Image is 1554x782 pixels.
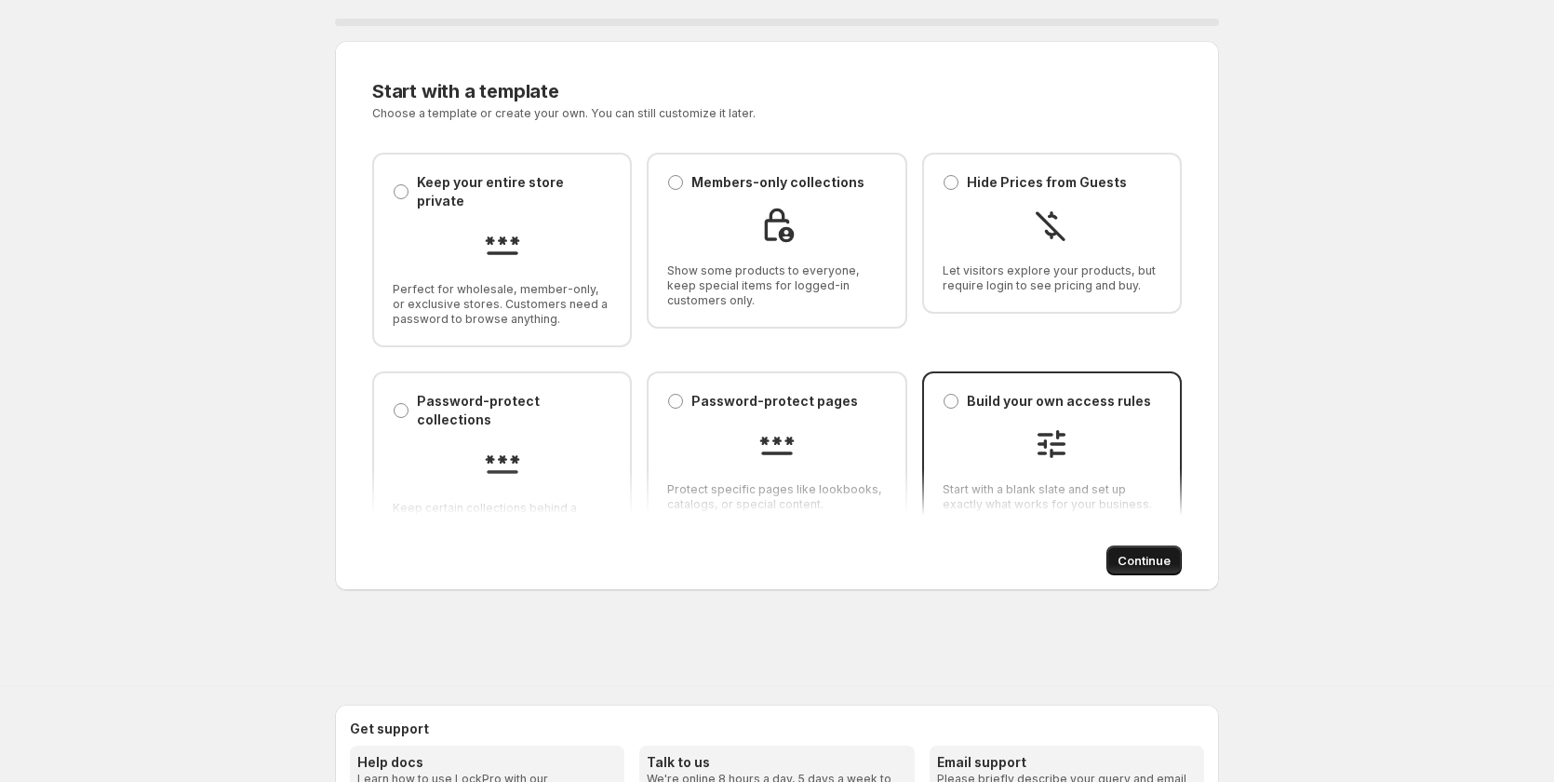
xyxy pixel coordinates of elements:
[372,80,559,102] span: Start with a template
[667,482,886,512] span: Protect specific pages like lookbooks, catalogs, or special content.
[758,207,796,244] img: Members-only collections
[937,753,1197,772] h3: Email support
[647,753,906,772] h3: Talk to us
[943,263,1161,293] span: Let visitors explore your products, but require login to see pricing and buy.
[350,720,1204,738] h2: Get support
[691,392,858,411] p: Password-protect pages
[393,501,611,546] span: Keep certain collections behind a password while the rest of your store is open.
[967,173,1127,192] p: Hide Prices from Guests
[1033,425,1070,463] img: Build your own access rules
[484,225,521,263] img: Keep your entire store private
[1033,207,1070,244] img: Hide Prices from Guests
[417,173,611,210] p: Keep your entire store private
[967,392,1151,411] p: Build your own access rules
[357,753,617,772] h3: Help docs
[393,282,611,327] span: Perfect for wholesale, member-only, or exclusive stores. Customers need a password to browse anyt...
[1118,551,1171,570] span: Continue
[758,425,796,463] img: Password-protect pages
[372,106,961,121] p: Choose a template or create your own. You can still customize it later.
[667,263,886,308] span: Show some products to everyone, keep special items for logged-in customers only.
[417,392,611,429] p: Password-protect collections
[484,444,521,481] img: Password-protect collections
[1106,546,1182,575] button: Continue
[691,173,864,192] p: Members-only collections
[943,482,1161,512] span: Start with a blank slate and set up exactly what works for your business.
